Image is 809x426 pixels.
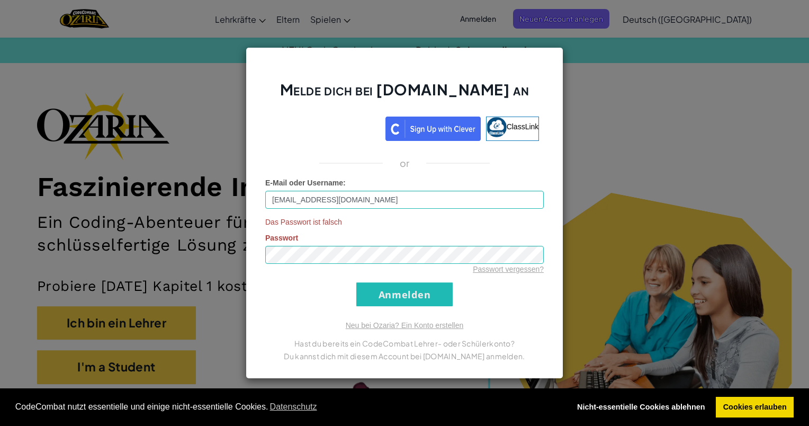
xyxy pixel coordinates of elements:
[15,399,562,415] span: CodeCombat nutzt essentielle und einige nicht-essentielle Cookies.
[400,157,410,170] p: or
[265,337,544,350] p: Hast du bereits ein CodeCombat Lehrer- oder Schülerkonto?
[265,116,385,139] iframe: Schaltfläche „Über Google anmelden“
[507,122,539,131] span: ClassLink
[346,321,464,330] a: Neu bei Ozaria? Ein Konto erstellen
[473,265,544,273] a: Passwort vergessen?
[356,282,453,306] input: Anmelden
[268,399,318,415] a: learn more about cookies
[385,117,481,141] img: clever_sso_button@2x.png
[265,350,544,362] p: Du kannst dich mit diesem Account bei [DOMAIN_NAME] anmelden.
[265,217,544,227] span: Das Passwort ist falsch
[265,79,544,110] h2: Melde dich bei [DOMAIN_NAME] an
[570,397,712,418] a: deny cookies
[265,179,343,187] span: E-Mail oder Username
[716,397,794,418] a: allow cookies
[265,234,298,242] span: Passwort
[265,177,346,188] label: :
[487,117,507,137] img: classlink-logo-small.png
